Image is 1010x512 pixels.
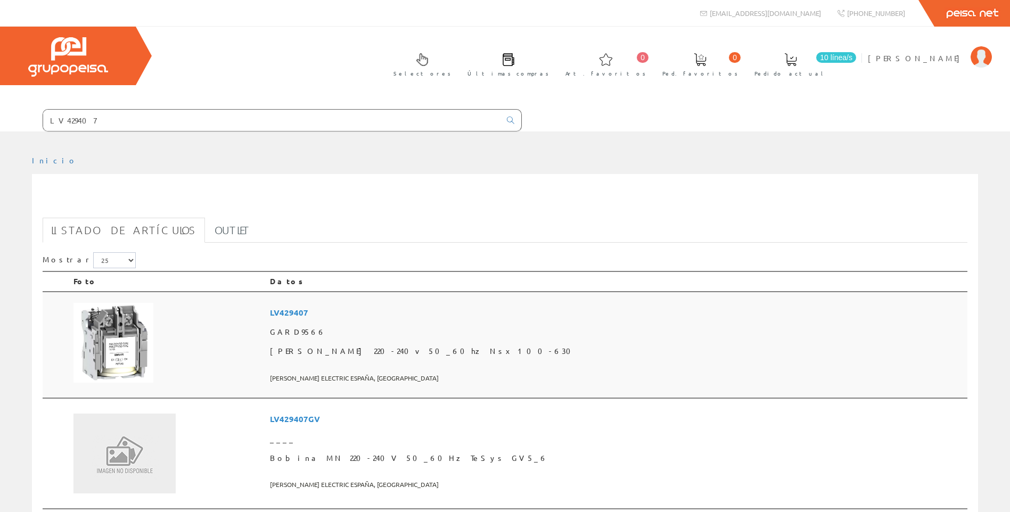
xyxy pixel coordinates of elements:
span: LV429407 [270,303,963,323]
span: [PERSON_NAME] [868,53,965,63]
a: Últimas compras [457,44,554,83]
input: Buscar ... [43,110,500,131]
span: Selectores [393,68,451,79]
span: [PERSON_NAME] ELECTRIC ESPAÑA, [GEOGRAPHIC_DATA] [270,369,963,387]
th: Datos [266,271,967,292]
span: Últimas compras [467,68,549,79]
span: [PHONE_NUMBER] [847,9,905,18]
span: LV429407GV [270,409,963,429]
a: Selectores [383,44,456,83]
img: Foto artículo Bobina Mn 220-240v 50_60hz Nsx100-630 (150x150) [73,303,153,383]
span: [EMAIL_ADDRESS][DOMAIN_NAME] [710,9,821,18]
a: Inicio [32,155,77,165]
img: Sin Imagen Disponible [73,414,176,493]
span: ____ [270,430,963,449]
span: Art. favoritos [565,68,646,79]
th: Foto [69,271,266,292]
a: [PERSON_NAME] [868,44,992,54]
span: 10 línea/s [816,52,856,63]
span: Pedido actual [754,68,827,79]
span: Ped. favoritos [662,68,738,79]
span: 0 [729,52,741,63]
span: Bobina MN 220-240V 50_60Hz TeSys GV5_6 [270,449,963,468]
a: Listado de artículos [43,218,205,243]
span: GARD9566 [270,323,963,342]
select: Mostrar [93,252,136,268]
span: [PERSON_NAME] ELECTRIC ESPAÑA, [GEOGRAPHIC_DATA] [270,476,963,493]
span: [PERSON_NAME] 220-240v 50_60hz Nsx100-630 [270,342,963,361]
a: 10 línea/s Pedido actual [744,44,859,83]
h1: LV429407 [43,191,967,212]
label: Mostrar [43,252,136,268]
span: 0 [637,52,648,63]
img: Grupo Peisa [28,37,108,77]
a: Outlet [206,218,259,243]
